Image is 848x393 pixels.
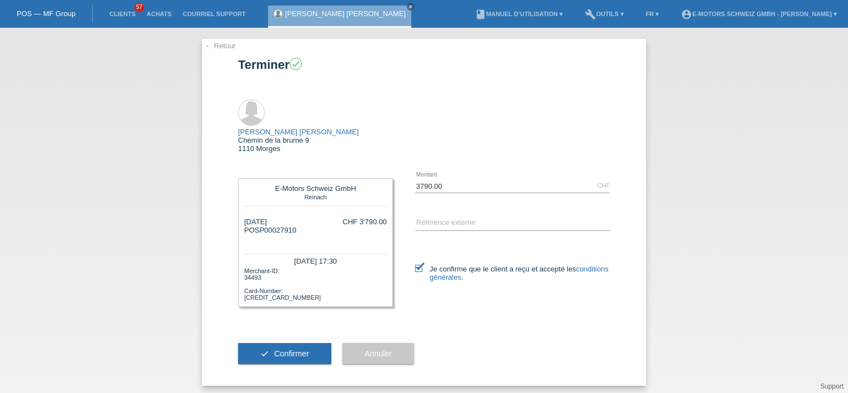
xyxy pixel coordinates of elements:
div: E-Motors Schweiz GmbH [247,184,384,193]
a: FR ▾ [640,11,665,17]
i: check [291,59,301,69]
a: POS — MF Group [17,9,75,18]
a: Support [820,382,844,390]
label: Je confirme que le client a reçu et accepté les . [415,265,610,281]
a: Clients [104,11,141,17]
div: CHF 3'790.00 [342,218,387,226]
i: check [260,349,269,358]
button: Annuler [342,343,414,364]
a: Achats [141,11,177,17]
a: [PERSON_NAME] [PERSON_NAME] [285,9,406,18]
a: bookManuel d’utilisation ▾ [470,11,568,17]
a: buildOutils ▾ [579,11,629,17]
div: [DATE] 17:30 [244,254,387,266]
div: CHF [597,182,610,189]
i: account_circle [681,9,692,20]
div: Chemin de la brume 9 1110 Morges [238,128,359,153]
span: 57 [134,3,144,12]
button: check Confirmer [238,343,331,364]
a: conditions générales [430,265,608,281]
a: close [407,3,415,11]
h1: Terminer [238,58,610,72]
span: Confirmer [274,349,309,358]
a: account_circleE-Motors Schweiz GmbH - [PERSON_NAME] ▾ [675,11,842,17]
span: Annuler [365,349,392,358]
a: ← Retour [205,42,236,50]
a: Courriel Support [177,11,251,17]
div: Reinach [247,193,384,200]
a: [PERSON_NAME] [PERSON_NAME] [238,128,359,136]
i: book [475,9,486,20]
i: close [408,4,413,9]
div: Merchant-ID: 34493 Card-Number: [CREDIT_CARD_NUMBER] [244,266,387,301]
div: [DATE] POSP00027910 [244,218,296,243]
i: build [585,9,596,20]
